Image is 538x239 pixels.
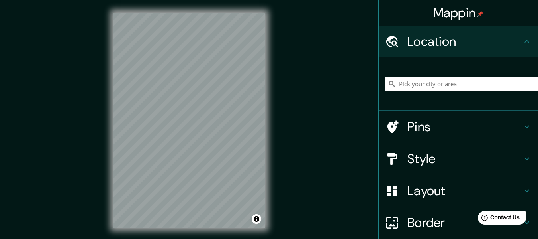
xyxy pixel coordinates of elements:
div: Border [379,207,538,239]
h4: Border [407,215,522,231]
button: Toggle attribution [252,214,261,224]
iframe: Help widget launcher [467,208,529,230]
canvas: Map [113,13,265,228]
div: Style [379,143,538,175]
img: pin-icon.png [477,11,483,17]
input: Pick your city or area [385,77,538,91]
h4: Mappin [433,5,484,21]
div: Layout [379,175,538,207]
h4: Pins [407,119,522,135]
div: Pins [379,111,538,143]
h4: Layout [407,183,522,199]
h4: Style [407,151,522,167]
div: Location [379,26,538,57]
h4: Location [407,34,522,49]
